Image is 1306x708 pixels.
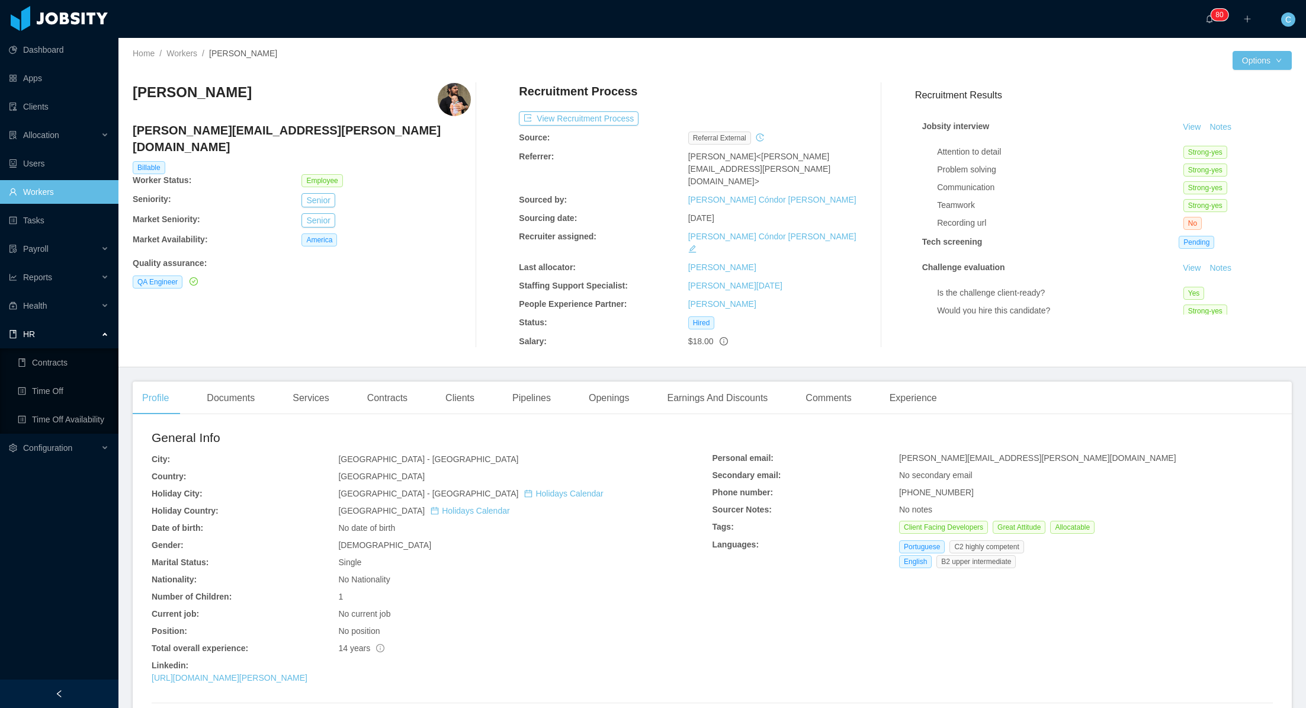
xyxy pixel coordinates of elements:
[152,609,199,619] b: Current job:
[519,195,567,204] b: Sourced by:
[197,382,264,415] div: Documents
[9,302,17,310] i: icon: medicine-box
[519,83,637,100] h4: Recruitment Process
[519,281,628,290] b: Staffing Support Specialist:
[152,673,307,683] a: [URL][DOMAIN_NAME][PERSON_NAME]
[152,661,188,670] b: Linkedin:
[436,382,484,415] div: Clients
[519,114,638,123] a: icon: exportView Recruitment Process
[9,66,109,90] a: icon: appstoreApps
[133,161,165,174] span: Billable
[936,555,1016,568] span: B2 upper intermediate
[519,262,576,272] b: Last allocator:
[880,382,946,415] div: Experience
[152,454,170,464] b: City:
[1179,122,1205,132] a: View
[358,382,417,415] div: Contracts
[338,626,380,636] span: No position
[9,152,109,175] a: icon: robotUsers
[899,540,945,553] span: Portuguese
[9,245,17,253] i: icon: file-protect
[338,643,384,653] span: 14 years
[688,232,856,241] a: [PERSON_NAME] Cóndor [PERSON_NAME]
[301,213,335,228] button: Senior
[166,49,197,58] a: Workers
[152,643,248,653] b: Total overall experience:
[756,133,764,142] i: icon: history
[1211,9,1228,21] sup: 80
[688,132,751,145] span: Referral external
[796,382,861,415] div: Comments
[152,540,184,550] b: Gender:
[713,470,781,480] b: Secondary email:
[152,428,713,447] h2: General Info
[338,558,361,567] span: Single
[899,555,932,568] span: English
[688,337,714,346] span: $18.00
[187,277,198,286] a: icon: check-circle
[338,506,509,515] span: [GEOGRAPHIC_DATA]
[688,152,756,161] span: [PERSON_NAME]
[133,235,208,244] b: Market Availability:
[688,213,714,223] span: [DATE]
[23,301,47,310] span: Health
[9,131,17,139] i: icon: solution
[133,382,178,415] div: Profile
[209,49,277,58] span: [PERSON_NAME]
[899,505,932,514] span: No notes
[133,49,155,58] a: Home
[922,121,990,131] strong: Jobsity interview
[688,299,756,309] a: [PERSON_NAME]
[1050,521,1095,534] span: Allocatable
[152,472,186,481] b: Country:
[9,444,17,452] i: icon: setting
[688,262,756,272] a: [PERSON_NAME]
[1183,199,1227,212] span: Strong-yes
[376,644,384,652] span: info-circle
[1205,15,1214,23] i: icon: bell
[657,382,777,415] div: Earnings And Discounts
[133,258,207,268] b: Quality assurance :
[720,337,728,345] span: info-circle
[713,522,734,531] b: Tags:
[519,337,547,346] b: Salary:
[133,83,252,102] h3: [PERSON_NAME]
[899,453,1176,463] span: [PERSON_NAME][EMAIL_ADDRESS][PERSON_NAME][DOMAIN_NAME]
[301,233,337,246] span: America
[9,330,17,338] i: icon: book
[1183,305,1227,318] span: Strong-yes
[937,287,1183,299] div: Is the challenge client-ready?
[23,130,59,140] span: Allocation
[519,213,577,223] b: Sourcing date:
[1220,9,1224,21] p: 0
[338,540,431,550] span: [DEMOGRAPHIC_DATA]
[1215,9,1220,21] p: 8
[1183,287,1205,300] span: Yes
[18,379,109,403] a: icon: profileTime Off
[1205,261,1236,275] button: Notes
[524,489,603,498] a: icon: calendarHolidays Calendar
[1183,164,1227,177] span: Strong-yes
[993,521,1045,534] span: Great Attitude
[1243,15,1252,23] i: icon: plus
[688,152,830,186] span: <[PERSON_NAME][EMAIL_ADDRESS][PERSON_NAME][DOMAIN_NAME]>
[949,540,1023,553] span: C2 highly competent
[1233,51,1292,70] button: Optionsicon: down
[152,506,219,515] b: Holiday Country:
[899,470,973,480] span: No secondary email
[190,277,198,286] i: icon: check-circle
[519,232,596,241] b: Recruiter assigned:
[519,111,638,126] button: icon: exportView Recruitment Process
[1285,12,1291,27] span: C
[431,506,509,515] a: icon: calendarHolidays Calendar
[688,316,715,329] span: Hired
[152,523,203,533] b: Date of birth:
[23,443,72,453] span: Configuration
[301,193,335,207] button: Senior
[519,133,550,142] b: Source:
[301,174,342,187] span: Employee
[431,507,439,515] i: icon: calendar
[18,408,109,431] a: icon: profileTime Off Availability
[9,95,109,118] a: icon: auditClients
[519,152,554,161] b: Referrer:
